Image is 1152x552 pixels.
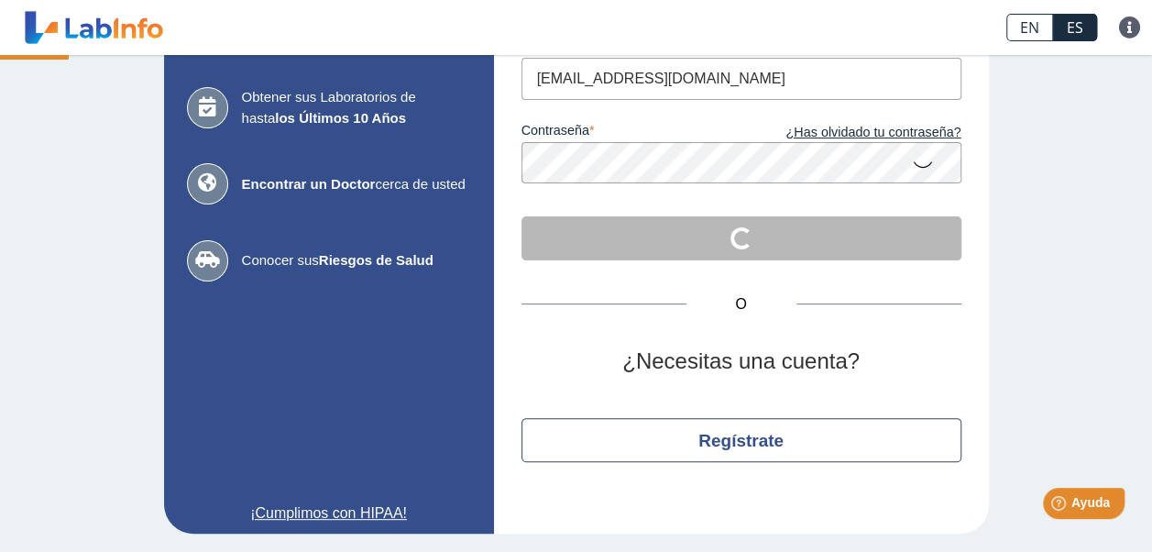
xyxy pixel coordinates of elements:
a: ¿Has olvidado tu contraseña? [741,123,961,143]
a: ES [1053,14,1097,41]
span: Obtener sus Laboratorios de hasta [242,87,471,128]
b: Riesgos de Salud [319,252,433,268]
h2: ¿Necesitas una cuenta? [521,348,961,375]
button: Regístrate [521,418,961,462]
b: los Últimos 10 Años [275,110,406,126]
span: cerca de usted [242,174,471,195]
span: O [686,293,796,315]
a: ¡Cumplimos con HIPAA! [187,502,471,524]
iframe: Help widget launcher [989,480,1132,532]
b: Encontrar un Doctor [242,176,376,192]
span: Conocer sus [242,250,471,271]
label: contraseña [521,123,741,143]
a: EN [1006,14,1053,41]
